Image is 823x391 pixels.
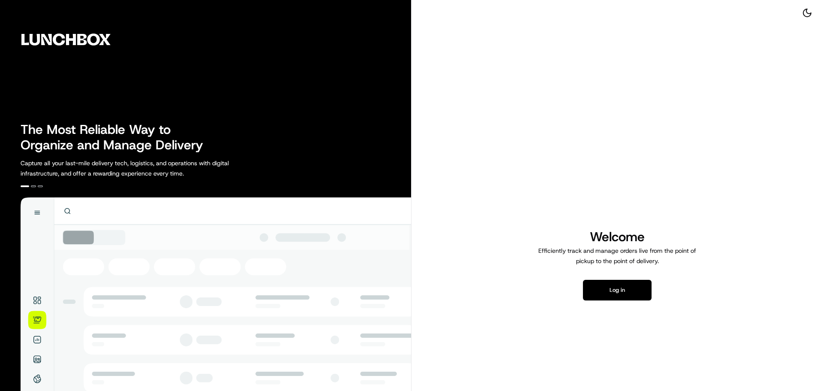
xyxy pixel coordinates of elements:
p: Capture all your last-mile delivery tech, logistics, and operations with digital infrastructure, ... [21,158,267,179]
button: Log in [583,280,652,300]
h1: Welcome [535,228,700,246]
h2: The Most Reliable Way to Organize and Manage Delivery [21,122,213,153]
img: Company Logo [5,5,127,74]
p: Efficiently track and manage orders live from the point of pickup to the point of delivery. [535,246,700,266]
